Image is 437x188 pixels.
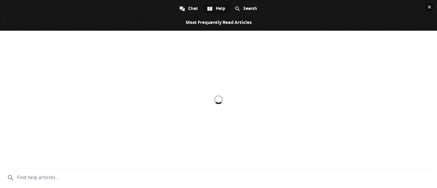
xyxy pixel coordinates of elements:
div: Search [231,3,262,14]
div: Chat [175,3,202,14]
span: Help [216,3,225,14]
input: Find help articles... [4,168,433,187]
span: Search [243,3,257,14]
div: Help [203,3,230,14]
span: Close chat [426,3,433,11]
span: Chat [188,3,198,14]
